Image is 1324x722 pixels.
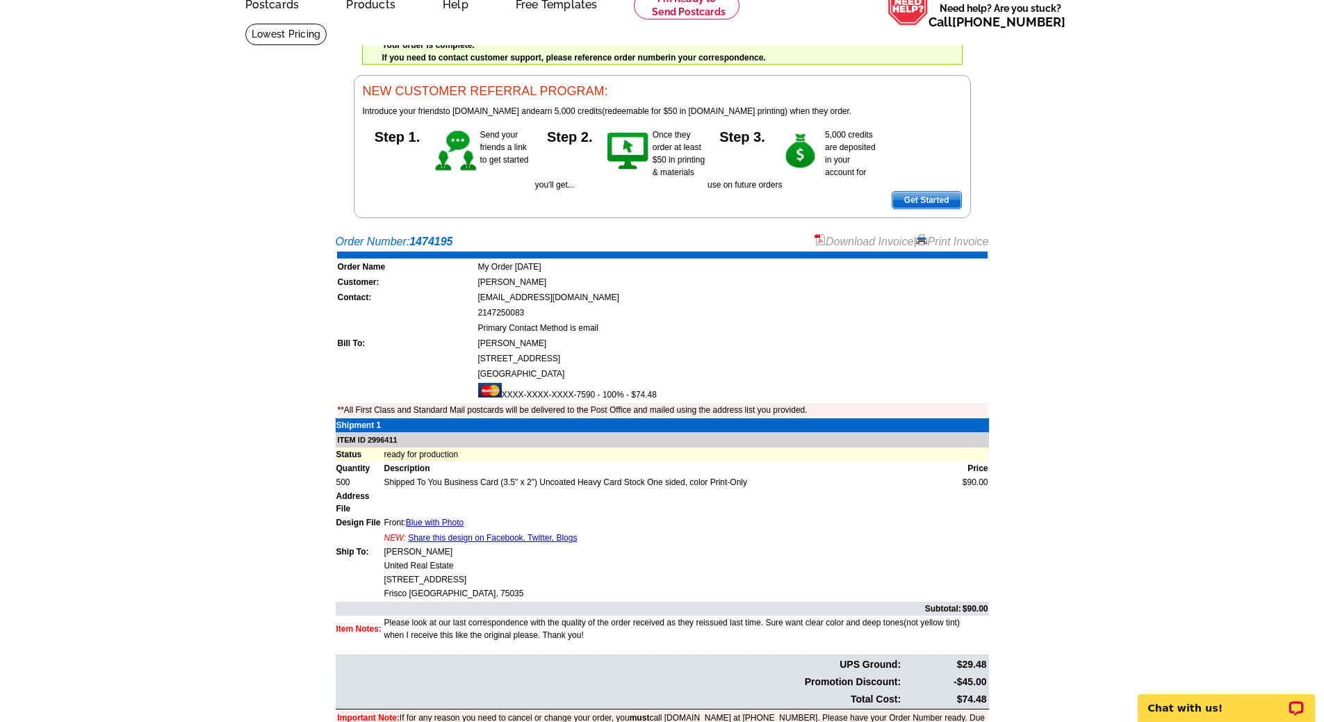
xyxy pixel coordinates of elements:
div: | [815,233,989,250]
td: Contact: [337,290,476,304]
span: 5,000 credits are deposited in your account for use on future orders [708,130,876,190]
td: 2147250083 [477,306,988,320]
h5: Step 2. [535,129,605,142]
h5: Step 1. [363,129,432,142]
td: Promotion Discount: [337,674,902,690]
td: Design File [336,516,384,530]
img: step-2.gif [605,129,653,174]
td: Status [336,448,384,461]
td: Primary Contact Method is email [477,321,988,335]
td: ITEM ID 2996411 [336,432,989,448]
td: Bill To: [337,336,476,350]
td: [PERSON_NAME] [383,545,961,559]
td: $90.00 [962,602,989,616]
td: [PERSON_NAME] [477,275,988,289]
strong: 1474195 [409,236,452,247]
img: u [329,66,343,67]
td: Order Name [337,260,476,274]
td: **All First Class and Standard Mail postcards will be delivered to the Post Office and mailed usi... [337,403,988,417]
strong: Your order is complete. [382,40,475,50]
img: step-3.gif [777,129,825,174]
a: [PHONE_NUMBER] [952,15,1065,29]
td: -$45.00 [903,674,987,690]
p: to [DOMAIN_NAME] and (redeemable for $50 in [DOMAIN_NAME] printing) when they order. [363,105,962,117]
a: Blue with Photo [406,518,464,527]
td: [PERSON_NAME] [477,336,988,350]
td: Frisco [GEOGRAPHIC_DATA], 75035 [383,586,961,600]
span: NEW: [384,533,405,543]
td: Please look at our last correspondence with the quality of the order received as they reissued la... [383,616,961,642]
img: step-1.gif [432,129,480,174]
span: earn 5,000 credits [535,106,602,116]
td: Front: [383,516,961,530]
span: Get Started [892,192,961,208]
td: $90.00 [962,475,989,489]
td: Shipment 1 [336,418,384,432]
td: ready for production [383,448,988,461]
td: Customer: [337,275,476,289]
td: XXXX-XXXX-XXXX-7590 - 100% - $74.48 [477,382,988,402]
img: small-pdf-icon.gif [815,234,826,245]
td: [GEOGRAPHIC_DATA] [477,367,988,381]
td: Price [962,461,989,475]
td: Total Cost: [337,691,902,707]
font: Item Notes: [336,624,382,634]
td: $29.48 [903,657,987,673]
td: Address File [336,489,384,516]
span: Call [929,15,1065,29]
iframe: LiveChat chat widget [1129,678,1324,722]
a: Share this design on Facebook, Twitter, Blogs [408,533,577,543]
span: Once they order at least $50 in printing & materials you'll get... [535,130,705,190]
h5: Step 3. [708,129,777,142]
td: Ship To: [336,545,384,559]
td: UPS Ground: [337,657,902,673]
td: [STREET_ADDRESS] [383,573,961,586]
span: Need help? Are you stuck? [929,1,1072,29]
a: Print Invoice [916,236,988,247]
td: My Order [DATE] [477,260,988,274]
a: Download Invoice [815,236,913,247]
img: small-print-icon.gif [916,234,927,245]
a: Get Started [892,191,962,209]
td: Description [383,461,961,475]
span: Send your friends a link to get started [480,130,529,165]
td: Quantity [336,461,384,475]
td: [STREET_ADDRESS] [477,352,988,366]
td: [EMAIL_ADDRESS][DOMAIN_NAME] [477,290,988,304]
td: 500 [336,475,384,489]
td: $74.48 [903,691,987,707]
h3: NEW CUSTOMER REFERRAL PROGRAM: [363,84,962,99]
td: Subtotal: [336,602,962,616]
span: Introduce your friends [363,106,443,116]
td: Shipped To You Business Card (3.5" x 2") Uncoated Heavy Card Stock One sided, color Print-Only [383,475,961,489]
img: mast.gif [478,383,502,397]
div: Order Number: [336,233,989,250]
td: United Real Estate [383,559,961,573]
